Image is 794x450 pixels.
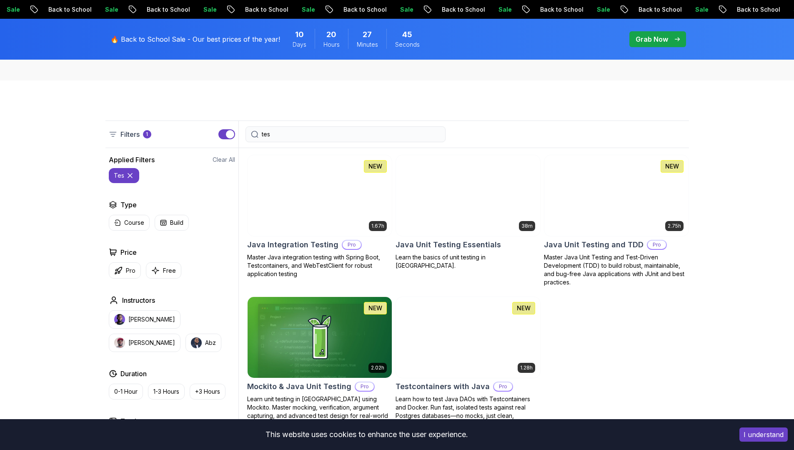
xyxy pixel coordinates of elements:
[205,339,216,347] p: Abz
[185,334,221,352] button: instructor imgAbz
[494,382,512,391] p: Pro
[396,297,540,378] img: Testcontainers with Java card
[589,5,616,14] p: Sale
[356,382,374,391] p: Pro
[402,29,412,40] span: 45 Seconds
[114,314,125,325] img: instructor img
[146,262,181,279] button: Free
[109,310,180,329] button: instructor img[PERSON_NAME]
[153,387,179,396] p: 1-3 Hours
[120,129,140,139] p: Filters
[148,384,185,400] button: 1-3 Hours
[396,155,541,270] a: Java Unit Testing Essentials card38mJava Unit Testing EssentialsLearn the basics of unit testing ...
[114,171,124,180] p: tes
[371,365,384,371] p: 2.02h
[636,34,668,44] p: Grab Now
[323,40,340,49] span: Hours
[368,162,382,171] p: NEW
[434,5,491,14] p: Back to School
[247,155,392,278] a: Java Integration Testing card1.67hNEWJava Integration TestingProMaster Java integration testing w...
[120,247,137,257] h2: Price
[665,162,679,171] p: NEW
[336,5,392,14] p: Back to School
[544,239,644,251] h2: Java Unit Testing and TDD
[262,130,440,138] input: Search Java, React, Spring boot ...
[357,40,378,49] span: Minutes
[247,239,338,251] h2: Java Integration Testing
[170,219,183,227] p: Build
[97,5,124,14] p: Sale
[128,339,175,347] p: [PERSON_NAME]
[195,387,220,396] p: +3 Hours
[294,5,321,14] p: Sale
[139,5,195,14] p: Back to School
[739,427,788,442] button: Accept cookies
[6,425,727,444] div: This website uses cookies to enhance the user experience.
[520,365,533,371] p: 1.28h
[213,156,235,164] button: Clear All
[396,395,541,428] p: Learn how to test Java DAOs with Testcontainers and Docker. Run fast, isolated tests against real...
[109,155,155,165] h2: Applied Filters
[729,5,786,14] p: Back to School
[295,29,304,40] span: 10 Days
[109,262,141,279] button: Pro
[396,155,540,236] img: Java Unit Testing Essentials card
[631,5,687,14] p: Back to School
[120,200,137,210] h2: Type
[155,215,189,231] button: Build
[293,40,306,49] span: Days
[517,304,531,312] p: NEW
[247,381,351,392] h2: Mockito & Java Unit Testing
[120,416,138,426] h2: Track
[491,5,517,14] p: Sale
[532,5,589,14] p: Back to School
[544,155,689,236] img: Java Unit Testing and TDD card
[687,5,714,14] p: Sale
[248,297,392,378] img: Mockito & Java Unit Testing card
[114,387,138,396] p: 0-1 Hour
[396,381,490,392] h2: Testcontainers with Java
[396,253,541,270] p: Learn the basics of unit testing in [GEOGRAPHIC_DATA].
[343,241,361,249] p: Pro
[396,297,541,428] a: Testcontainers with Java card1.28hNEWTestcontainers with JavaProLearn how to test Java DAOs with ...
[190,384,225,400] button: +3 Hours
[163,266,176,275] p: Free
[368,304,382,312] p: NEW
[114,337,125,348] img: instructor img
[326,29,336,40] span: 20 Hours
[395,40,420,49] span: Seconds
[521,223,533,229] p: 38m
[668,223,681,229] p: 2.75h
[237,5,294,14] p: Back to School
[110,34,280,44] p: 🔥 Back to School Sale - Our best prices of the year!
[126,266,135,275] p: Pro
[195,5,222,14] p: Sale
[363,29,372,40] span: 27 Minutes
[248,155,392,236] img: Java Integration Testing card
[109,334,180,352] button: instructor img[PERSON_NAME]
[146,131,148,138] p: 1
[247,395,392,428] p: Learn unit testing in [GEOGRAPHIC_DATA] using Mockito. Master mocking, verification, argument cap...
[109,168,139,183] button: tes
[544,253,689,287] p: Master Java Unit Testing and Test-Driven Development (TDD) to build robust, maintainable, and bug...
[371,223,384,229] p: 1.67h
[392,5,419,14] p: Sale
[544,155,689,287] a: Java Unit Testing and TDD card2.75hNEWJava Unit Testing and TDDProMaster Java Unit Testing and Te...
[109,384,143,400] button: 0-1 Hour
[109,215,150,231] button: Course
[396,239,501,251] h2: Java Unit Testing Essentials
[122,295,155,305] h2: Instructors
[191,337,202,348] img: instructor img
[124,219,144,227] p: Course
[247,253,392,278] p: Master Java integration testing with Spring Boot, Testcontainers, and WebTestClient for robust ap...
[128,315,175,324] p: [PERSON_NAME]
[648,241,666,249] p: Pro
[247,297,392,428] a: Mockito & Java Unit Testing card2.02hNEWMockito & Java Unit TestingProLearn unit testing in [GEOG...
[40,5,97,14] p: Back to School
[120,369,147,379] h2: Duration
